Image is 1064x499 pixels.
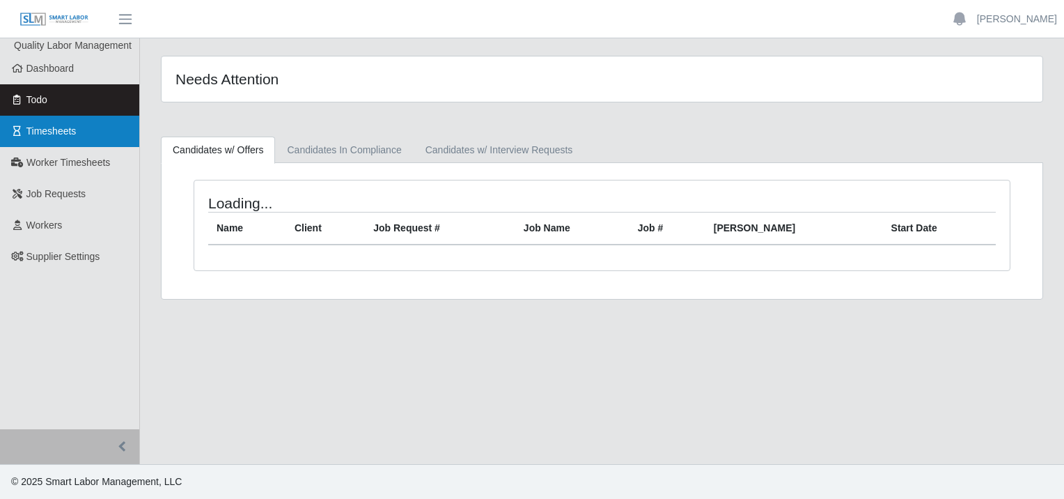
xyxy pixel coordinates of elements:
[883,213,996,245] th: Start Date
[26,188,86,199] span: Job Requests
[26,157,110,168] span: Worker Timesheets
[414,137,585,164] a: Candidates w/ Interview Requests
[26,220,63,231] span: Workers
[26,94,47,105] span: Todo
[11,476,182,487] span: © 2025 Smart Labor Management, LLC
[26,125,77,137] span: Timesheets
[26,251,100,262] span: Supplier Settings
[14,40,132,51] span: Quality Labor Management
[977,12,1057,26] a: [PERSON_NAME]
[275,137,413,164] a: Candidates In Compliance
[629,213,705,245] th: Job #
[365,213,515,245] th: Job Request #
[175,70,519,88] h4: Needs Attention
[286,213,365,245] th: Client
[705,213,883,245] th: [PERSON_NAME]
[161,137,275,164] a: Candidates w/ Offers
[208,213,286,245] th: Name
[26,63,75,74] span: Dashboard
[515,213,629,245] th: Job Name
[19,12,89,27] img: SLM Logo
[208,194,524,212] h4: Loading...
